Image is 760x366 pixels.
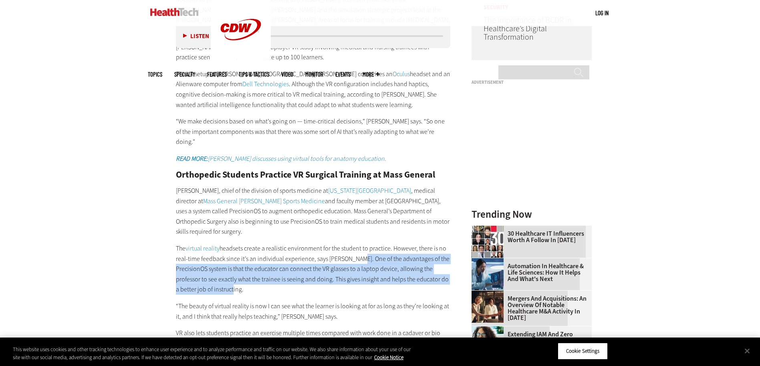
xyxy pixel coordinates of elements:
[472,88,592,188] iframe: advertisement
[13,346,418,361] div: This website uses cookies and other tracking technologies to enhance user experience and to analy...
[393,70,410,78] a: Oculus
[363,71,379,77] span: More
[595,9,609,17] div: User menu
[211,53,271,61] a: CDW
[174,71,195,77] span: Specialty
[595,9,609,16] a: Log in
[472,231,587,243] a: 30 Healthcare IT Influencers Worth a Follow in [DATE]
[472,326,508,333] a: Administrative assistant
[185,244,220,253] a: virtual reality
[738,342,756,360] button: Close
[472,258,508,265] a: medical researchers looks at images on a monitor in a lab
[176,186,451,237] p: [PERSON_NAME], chief of the division of sports medicine at , medical director at and faculty memb...
[176,243,451,295] p: The headsets create a realistic environment for the student to practice. However, there is no rea...
[472,291,508,297] a: business leaders shake hands in conference room
[176,301,451,322] p: “The beauty of virtual reality is now I can see what the learner is looking at for as long as the...
[472,331,587,350] a: Extending IAM and Zero Trust to All Administrative Accounts
[150,8,199,16] img: Home
[472,209,592,219] h3: Trending Now
[472,326,504,358] img: Administrative assistant
[203,197,325,205] a: Mass General [PERSON_NAME] Sports Medicine
[176,154,208,163] b: READ MORE:
[176,170,451,179] h2: Orthopedic Students Practice VR Surgical Training at Mass General
[472,295,587,321] a: Mergers and Acquisitions: An Overview of Notable Healthcare M&A Activity in [DATE]
[207,71,227,77] a: Features
[374,354,403,361] a: More information about your privacy
[239,71,269,77] a: Tips & Tactics
[176,116,451,147] p: “We make decisions based on what’s going on — time-critical decisions,” [PERSON_NAME] says. “So o...
[472,291,504,323] img: business leaders shake hands in conference room
[558,343,608,360] button: Cookie Settings
[472,258,504,290] img: medical researchers looks at images on a monitor in a lab
[328,186,411,195] a: [US_STATE][GEOGRAPHIC_DATA]
[305,71,323,77] a: MonITor
[148,71,162,77] span: Topics
[176,154,386,163] a: READ MORE:[PERSON_NAME] discusses using virtual tools for anatomy education.
[472,80,592,85] h3: Advertisement
[176,154,386,163] em: [PERSON_NAME] discusses using virtual tools for anatomy education.
[176,69,451,110] p: The VR setup at [PERSON_NAME][GEOGRAPHIC_DATA][PERSON_NAME] comprises an headset and an Alienware...
[472,226,504,258] img: collage of influencers
[281,71,293,77] a: Video
[472,263,587,282] a: Automation in Healthcare & Life Sciences: How It Helps and What's Next
[335,71,351,77] a: Events
[472,226,508,232] a: collage of influencers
